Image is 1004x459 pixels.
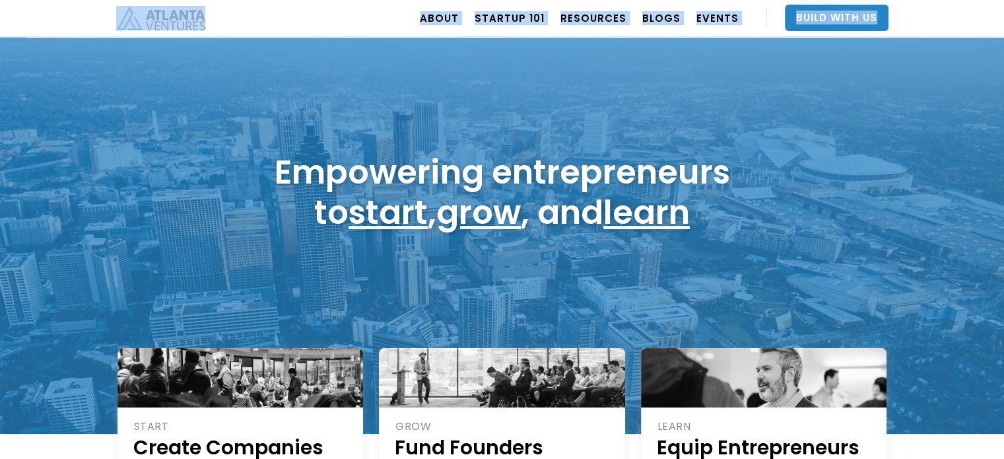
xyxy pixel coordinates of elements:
[349,189,428,236] a: start
[134,419,349,434] div: START
[395,419,611,434] div: GROW
[657,419,873,434] div: LEARN
[603,189,690,236] a: learn
[275,152,730,232] h1: Empowering entrepreneurs to , , and
[785,5,888,31] a: Build With Us
[436,189,521,236] a: grow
